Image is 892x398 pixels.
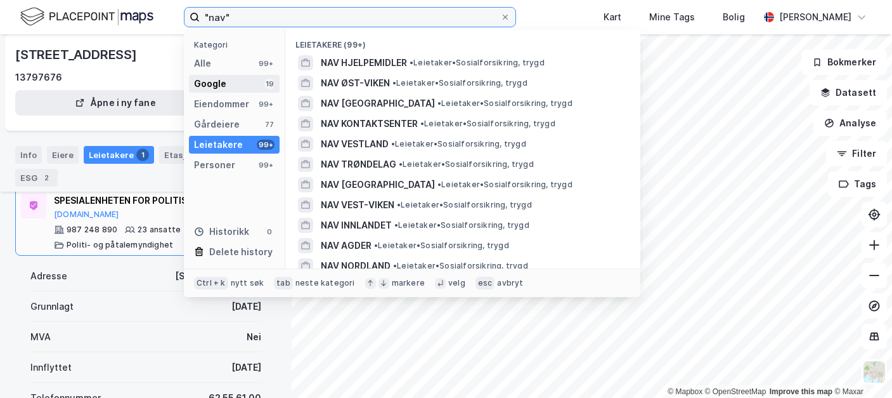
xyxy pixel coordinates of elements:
span: Leietaker • Sosialforsikring, trygd [393,261,528,271]
div: Info [15,146,42,164]
span: Leietaker • Sosialforsikring, trygd [391,139,526,149]
button: Bokmerker [801,50,887,75]
span: NAV ØST-VIKEN [321,76,390,91]
div: 99+ [257,58,275,69]
span: • [399,159,403,169]
button: Start recording [81,342,91,352]
div: Simen says… [10,73,243,185]
div: [PERSON_NAME] [779,10,851,25]
div: Delete history [209,244,273,260]
span: • [391,139,395,149]
p: Active over [DATE] [61,16,138,29]
div: tab [274,277,293,289]
button: Tags [828,171,887,197]
button: Datasett [810,80,887,105]
div: ESG [15,169,58,187]
textarea: Message… [11,315,243,336]
div: Alle [194,56,211,71]
span: NAV VEST-VIKEN [321,197,394,213]
span: NAV INNLANDET [321,218,392,233]
div: 77 [264,119,275,129]
div: Simen • 2h ago [20,159,81,167]
span: NAV NORDLAND [321,258,391,274]
div: Ctrl + k [194,277,228,289]
a: Improve this map [770,387,832,396]
div: Etasjer og enheter [164,149,242,161]
span: Leietaker • Sosialforsikring, trygd [374,241,509,251]
div: Hei og velkommen til Newsec Maps, [PERSON_NAME]Om det er du lurer på så er det bare å ta kontakt ... [10,73,208,157]
span: • [392,78,396,88]
div: Kart [604,10,621,25]
span: Leietaker • Sosialforsikring, trygd [410,58,545,68]
span: Leietaker • Sosialforsikring, trygd [420,119,555,129]
span: Leietaker • Sosialforsikring, trygd [397,200,532,210]
span: • [437,98,441,108]
span: • [394,220,398,230]
div: Om det er du lurer på så er det bare å ta kontakt her. [DEMOGRAPHIC_DATA] fornøyelse! [20,112,198,149]
div: neste kategori [295,278,355,288]
div: avbryt [497,278,523,288]
div: Google [194,76,226,91]
div: Mine Tags [649,10,695,25]
button: Send a message… [217,336,238,357]
div: Eiere [47,146,79,164]
div: 0 [264,227,275,237]
div: Leietakere (99+) [285,30,640,53]
span: Leietaker • Sosialforsikring, trygd [437,180,572,190]
span: NAV AGDER [321,238,372,253]
div: 99+ [257,160,275,170]
button: Åpne i ny fane [15,90,216,116]
div: Kategori [194,40,280,50]
div: Leietakere [194,137,243,152]
span: Leietaker • Sosialforsikring, trygd [392,78,527,88]
span: Leietaker • Sosialforsikring, trygd [394,220,529,230]
div: 99+ [257,99,275,109]
span: Leietaker • Sosialforsikring, trygd [437,98,572,109]
iframe: Chat Widget [829,337,892,398]
div: [DATE] [231,299,261,314]
span: NAV KONTAKTSENTER [321,116,418,131]
span: NAV TRØNDELAG [321,157,396,172]
div: Politi- og påtalemyndighet [67,240,173,250]
button: Home [198,5,223,29]
span: • [397,200,401,209]
span: Leietaker • Sosialforsikring, trygd [399,159,534,169]
div: [STREET_ADDRESS] [15,44,139,65]
div: 23 ansatte [138,225,181,235]
div: esc [475,277,495,289]
a: OpenStreetMap [705,387,766,396]
button: Emoji picker [20,342,30,352]
span: NAV [GEOGRAPHIC_DATA] [321,177,435,192]
div: 2 [40,171,53,184]
span: NAV VESTLAND [321,136,389,152]
button: Gif picker [40,342,50,352]
div: Innflyttet [30,360,72,375]
h1: Simen [61,6,93,16]
div: velg [448,278,465,288]
div: 99+ [257,140,275,150]
span: • [374,241,378,250]
div: [STREET_ADDRESS] [175,269,261,284]
div: Bolig [723,10,745,25]
img: logo.f888ab2527a4732fd821a326f86c7f29.svg [20,6,153,28]
div: Historikk [194,224,249,239]
span: NAV [GEOGRAPHIC_DATA] [321,96,435,111]
span: • [410,58,413,67]
span: • [393,261,397,270]
div: 987 248 890 [67,225,117,235]
div: Grunnlagt [30,299,74,314]
div: SPESIALENHETEN FOR POLITISAKER [54,193,243,208]
div: [DATE] [231,360,261,375]
div: Gårdeiere [194,117,240,132]
div: Eiendommer [194,96,249,112]
span: • [437,180,441,189]
div: 1 [136,149,149,161]
div: Adresse [30,269,67,284]
div: Leietakere [84,146,154,164]
div: 13797676 [15,70,62,85]
div: Hei og velkommen til Newsec Maps, [PERSON_NAME] [20,81,198,105]
div: MVA [30,329,51,345]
